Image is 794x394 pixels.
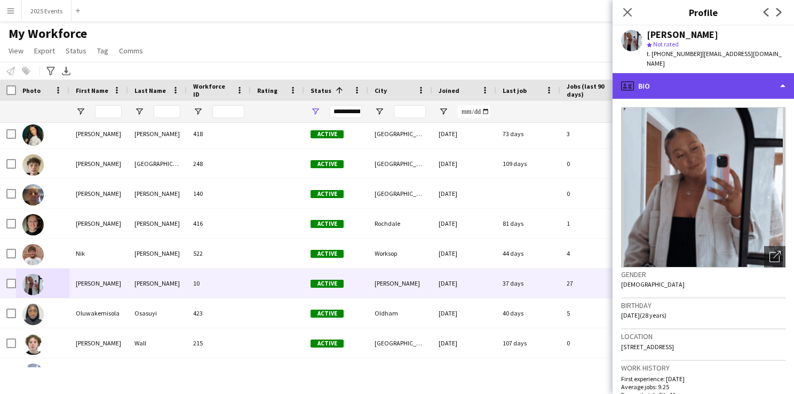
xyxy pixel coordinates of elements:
img: Crew avatar or photo [621,107,785,267]
span: | [EMAIL_ADDRESS][DOMAIN_NAME] [647,50,782,67]
img: Oluwakemisola Osasuyi [22,304,44,325]
app-action-btn: Export XLSX [60,65,73,77]
img: Neil Skinner [22,214,44,235]
span: Status [311,86,331,94]
div: 248 [187,149,251,178]
div: 27 [560,269,630,298]
span: Active [311,280,344,288]
div: [DATE] [432,209,496,238]
div: [PERSON_NAME] [128,179,187,208]
a: View [4,44,28,58]
div: [PERSON_NAME] [128,209,187,238]
div: [PERSON_NAME] [69,269,128,298]
div: 1 [560,209,630,238]
a: Export [30,44,59,58]
div: [DATE] [432,298,496,328]
div: [DATE] [432,239,496,268]
p: First experience: [DATE] [621,375,785,383]
div: Wall [128,328,187,358]
div: 3 [560,119,630,148]
div: [PERSON_NAME] [69,209,128,238]
span: View [9,46,23,56]
div: 215 [187,328,251,358]
div: 0 [560,149,630,178]
div: 10 [187,269,251,298]
div: 5 [560,298,630,328]
h3: Birthday [621,301,785,310]
span: Active [311,160,344,168]
div: [PERSON_NAME] [69,179,128,208]
div: Worksop [368,239,432,268]
div: Osasuyi [128,298,187,328]
input: City Filter Input [394,105,426,118]
h3: Location [621,332,785,341]
span: Active [311,190,344,198]
span: Active [311,220,344,228]
span: Rating [257,86,277,94]
div: [PERSON_NAME] [368,269,432,298]
div: 44 days [496,239,560,268]
span: Workforce ID [193,82,232,98]
div: 107 days [496,328,560,358]
span: Comms [119,46,143,56]
div: Rochdale [368,209,432,238]
a: Tag [93,44,113,58]
img: Olivia Gill [22,274,44,295]
button: Open Filter Menu [134,107,144,116]
a: Comms [115,44,147,58]
img: Nathan Derbyshire [22,154,44,176]
div: [DATE] [432,149,496,178]
span: [DEMOGRAPHIC_DATA] [621,280,685,288]
span: [DATE] (28 years) [621,311,666,319]
span: First Name [76,86,108,94]
span: Active [311,310,344,318]
div: 423 [187,298,251,328]
span: Export [34,46,55,56]
div: 108 days [496,358,560,388]
img: Neil Roberts [22,184,44,206]
div: [PERSON_NAME] [69,358,128,388]
input: First Name Filter Input [95,105,122,118]
div: Open photos pop-in [764,246,785,267]
button: Open Filter Menu [439,107,448,116]
input: Joined Filter Input [458,105,490,118]
button: Open Filter Menu [193,107,203,116]
span: Active [311,340,344,348]
span: Active [311,250,344,258]
div: 40 days [496,298,560,328]
div: Topliss [128,358,187,388]
span: Status [66,46,86,56]
img: Nik Sternberg [22,244,44,265]
div: 0 [560,328,630,358]
p: Average jobs: 9.25 [621,383,785,391]
div: [PERSON_NAME] [69,119,128,148]
div: 37 days [496,269,560,298]
span: My Workforce [9,26,87,42]
div: [GEOGRAPHIC_DATA] [368,149,432,178]
span: [STREET_ADDRESS] [621,343,674,351]
div: [PERSON_NAME] [128,239,187,268]
app-action-btn: Advanced filters [44,65,57,77]
div: 4 [560,239,630,268]
div: 0 [560,179,630,208]
div: Warrington [368,358,432,388]
div: 416 [187,209,251,238]
div: [PERSON_NAME] [69,149,128,178]
span: Last Name [134,86,166,94]
span: Not rated [653,40,679,48]
h3: Gender [621,270,785,279]
div: Oldham [368,298,432,328]
span: Jobs (last 90 days) [567,82,610,98]
div: [DATE] [432,269,496,298]
div: [PERSON_NAME] [647,30,718,40]
input: Workforce ID Filter Input [212,105,244,118]
button: Open Filter Menu [76,107,85,116]
button: Open Filter Menu [375,107,384,116]
span: t. [PHONE_NUMBER] [647,50,702,58]
div: 44 [187,358,251,388]
button: 2025 Events [22,1,72,21]
div: [PERSON_NAME] [69,328,128,358]
div: [PERSON_NAME] [128,269,187,298]
div: [GEOGRAPHIC_DATA] [368,119,432,148]
h3: Profile [613,5,794,19]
